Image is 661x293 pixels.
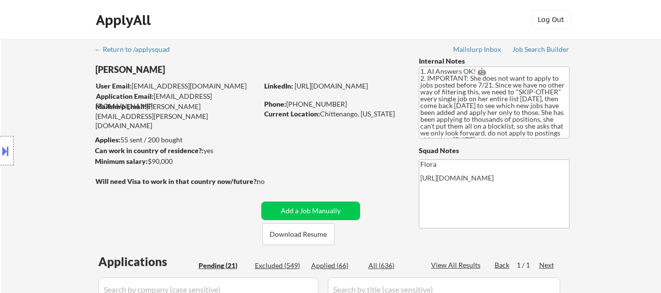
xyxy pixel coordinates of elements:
strong: Will need Visa to work in that country now/future?: [95,177,258,185]
div: Internal Notes [419,56,570,66]
div: ← Return to /applysquad [94,46,179,53]
div: Chittenango, [US_STATE] [264,109,403,119]
div: All (636) [368,261,417,270]
button: Add a Job Manually [261,202,360,220]
div: ApplyAll [96,12,154,28]
div: [PHONE_NUMBER] [264,99,403,109]
div: [PERSON_NAME] [95,64,296,76]
div: no [257,177,285,186]
div: $90,000 [95,157,258,166]
a: [URL][DOMAIN_NAME] [295,82,368,90]
div: 1 / 1 [517,260,539,270]
div: Applications [98,256,195,268]
div: [EMAIL_ADDRESS][DOMAIN_NAME] [96,81,258,91]
strong: LinkedIn: [264,82,293,90]
div: Squad Notes [419,146,570,156]
a: Job Search Builder [512,45,570,55]
a: Mailslurp Inbox [453,45,502,55]
strong: Current Location: [264,110,320,118]
strong: Phone: [264,100,286,108]
div: [EMAIL_ADDRESS][DOMAIN_NAME] [96,91,258,111]
div: 55 sent / 200 bought [95,135,258,145]
div: Pending (21) [199,261,248,270]
button: Download Resume [262,223,335,245]
div: [PERSON_NAME][EMAIL_ADDRESS][PERSON_NAME][DOMAIN_NAME] [95,102,258,131]
div: Applied (66) [311,261,360,270]
a: ← Return to /applysquad [94,45,179,55]
div: View All Results [431,260,483,270]
div: Back [495,260,510,270]
div: Excluded (549) [255,261,304,270]
div: Job Search Builder [512,46,570,53]
button: Log Out [531,10,570,29]
div: Mailslurp Inbox [453,46,502,53]
div: Next [539,260,555,270]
